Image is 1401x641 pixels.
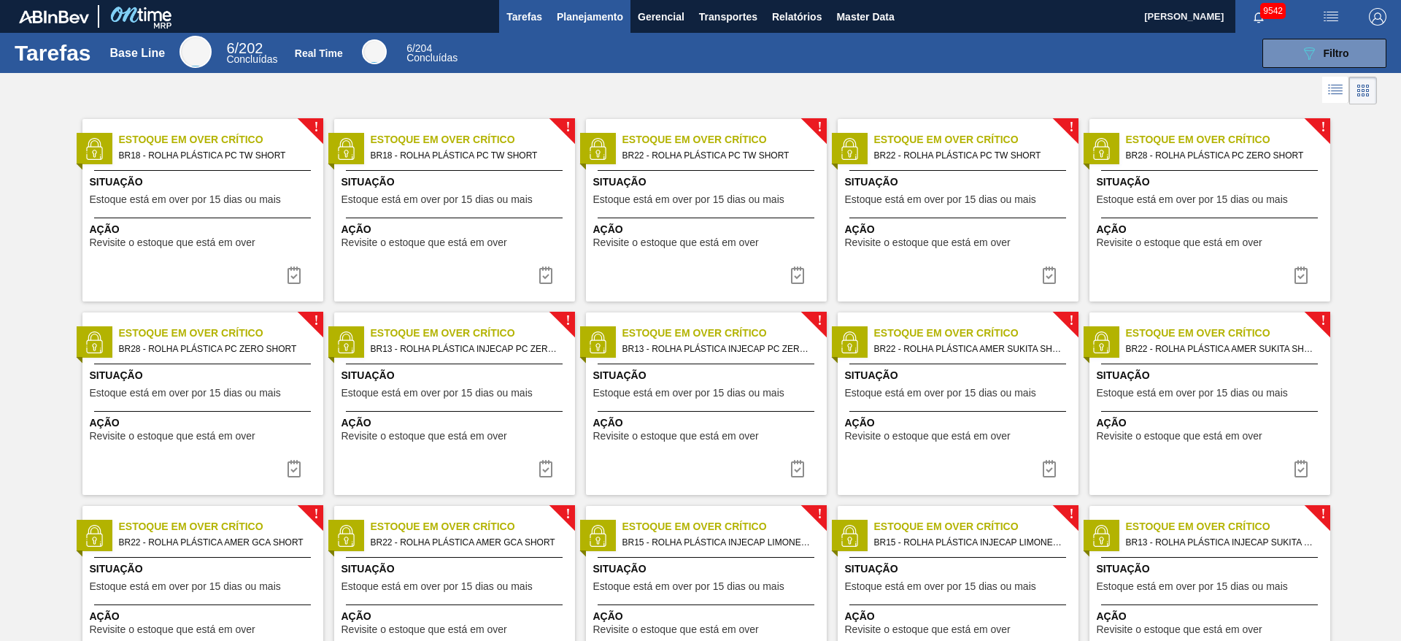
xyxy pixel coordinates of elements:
[845,237,1011,248] span: Revisite o estoque que está em over
[566,509,570,520] span: !
[1126,534,1319,550] span: BR13 - ROLHA PLÁSTICA INJECAP SUKITA SHORT
[1097,222,1327,237] span: Ação
[1069,122,1073,133] span: !
[1097,609,1327,624] span: Ação
[226,42,277,64] div: Base Line
[90,609,320,624] span: Ação
[406,44,458,63] div: Real Time
[341,222,571,237] span: Ação
[314,122,318,133] span: !
[285,266,303,284] img: icon-task complete
[1322,77,1349,104] div: Visão em Lista
[780,454,815,483] div: Completar tarefa: 29912838
[780,454,815,483] button: icon-task complete
[1262,39,1386,68] button: Filtro
[845,624,1011,635] span: Revisite o estoque que está em over
[593,368,823,383] span: Situação
[836,8,894,26] span: Master Data
[845,561,1075,577] span: Situação
[1284,454,1319,483] button: icon-task complete
[371,341,563,357] span: BR13 - ROLHA PLÁSTICA INJECAP PC ZERO SHORT
[587,138,609,160] img: status
[838,525,860,547] img: status
[277,454,312,483] button: icon-task complete
[1235,7,1282,27] button: Notificações
[110,47,166,60] div: Base Line
[874,147,1067,164] span: BR22 - ROLHA PLÁSTICA PC TW SHORT
[90,388,281,399] span: Estoque está em over por 15 dias ou mais
[1097,174,1327,190] span: Situação
[371,534,563,550] span: BR22 - ROLHA PLÁSTICA AMER GCA SHORT
[371,519,575,534] span: Estoque em Over Crítico
[593,581,784,592] span: Estoque está em over por 15 dias ou mais
[593,237,759,248] span: Revisite o estoque que está em over
[1097,624,1262,635] span: Revisite o estoque que está em over
[1321,315,1325,326] span: !
[90,368,320,383] span: Situação
[587,331,609,353] img: status
[1069,315,1073,326] span: !
[699,8,757,26] span: Transportes
[406,52,458,64] span: Concluídas
[226,53,277,65] span: Concluídas
[83,138,105,160] img: status
[1097,368,1327,383] span: Situação
[506,8,542,26] span: Tarefas
[1321,122,1325,133] span: !
[874,326,1078,341] span: Estoque em Over Crítico
[90,174,320,190] span: Situação
[845,194,1036,205] span: Estoque está em over por 15 dias ou mais
[1032,261,1067,290] button: icon-task complete
[593,624,759,635] span: Revisite o estoque que está em over
[83,331,105,353] img: status
[295,47,343,59] div: Real Time
[622,534,815,550] span: BR15 - ROLHA PLÁSTICA INJECAP LIMONETO SHORT
[845,431,1011,442] span: Revisite o estoque que está em over
[341,368,571,383] span: Situação
[341,237,507,248] span: Revisite o estoque que está em over
[1322,8,1340,26] img: userActions
[817,315,822,326] span: !
[845,415,1075,431] span: Ação
[622,147,815,164] span: BR22 - ROLHA PLÁSTICA PC TW SHORT
[406,42,432,54] span: / 204
[593,415,823,431] span: Ação
[1284,454,1319,483] div: Completar tarefa: 29912882
[1126,341,1319,357] span: BR22 - ROLHA PLÁSTICA AMER SUKITA SHORT
[341,388,533,399] span: Estoque está em over por 15 dias ou mais
[1369,8,1386,26] img: Logout
[341,415,571,431] span: Ação
[593,194,784,205] span: Estoque está em over por 15 dias ou mais
[789,460,806,477] img: icon-task complete
[1292,266,1310,284] img: icon-task complete
[537,460,555,477] img: icon-task complete
[1041,460,1058,477] img: icon-task complete
[1097,581,1288,592] span: Estoque está em over por 15 dias ou mais
[1292,460,1310,477] img: icon-task complete
[874,132,1078,147] span: Estoque em Over Crítico
[874,519,1078,534] span: Estoque em Over Crítico
[119,341,312,357] span: BR28 - ROLHA PLÁSTICA PC ZERO SHORT
[1090,331,1112,353] img: status
[406,42,412,54] span: 6
[838,138,860,160] img: status
[341,431,507,442] span: Revisite o estoque que está em over
[537,266,555,284] img: icon-task complete
[817,509,822,520] span: !
[90,431,255,442] span: Revisite o estoque que está em over
[874,341,1067,357] span: BR22 - ROLHA PLÁSTICA AMER SUKITA SHORT
[1349,77,1377,104] div: Visão em Cards
[1324,47,1349,59] span: Filtro
[362,39,387,64] div: Real Time
[90,194,281,205] span: Estoque está em over por 15 dias ou mais
[817,122,822,133] span: !
[528,454,563,483] button: icon-task complete
[874,534,1067,550] span: BR15 - ROLHA PLÁSTICA INJECAP LIMONETO SHORT
[528,261,563,290] div: Completar tarefa: 29912682
[772,8,822,26] span: Relatórios
[1032,261,1067,290] div: Completar tarefa: 29912707
[1126,519,1330,534] span: Estoque em Over Crítico
[226,40,263,56] span: / 202
[90,581,281,592] span: Estoque está em over por 15 dias ou mais
[593,609,823,624] span: Ação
